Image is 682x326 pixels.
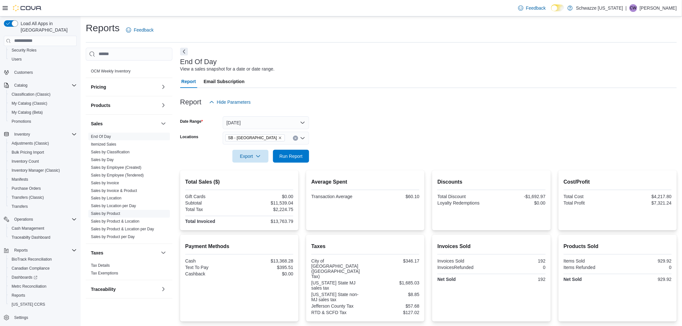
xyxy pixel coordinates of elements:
div: Invoices Sold [437,258,490,264]
div: [US_STATE] State non-MJ sales tax [311,292,364,302]
span: Report [181,75,196,88]
span: Inventory Manager (Classic) [12,168,60,173]
span: Manifests [12,177,28,182]
a: [US_STATE] CCRS [9,301,48,308]
div: City of [GEOGRAPHIC_DATA] ([GEOGRAPHIC_DATA] Tax) [311,258,364,279]
button: [DATE] [223,116,309,129]
span: Promotions [12,119,31,124]
h3: Traceability [91,286,116,292]
span: My Catalog (Beta) [9,109,77,116]
a: Bulk Pricing Import [9,149,47,156]
h2: Products Sold [564,243,672,250]
div: Gift Cards [185,194,238,199]
h3: Pricing [91,84,106,90]
span: Sales by Product per Day [91,235,135,240]
img: Cova [13,5,42,11]
a: Tax Details [91,264,110,268]
a: Sales by Day [91,158,114,162]
span: Metrc Reconciliation [9,283,77,290]
button: Catalog [12,81,30,89]
span: Sales by Invoice [91,180,119,186]
span: Transfers [12,204,28,209]
button: Customers [1,68,79,77]
span: Feedback [526,5,546,11]
a: Settings [12,314,31,321]
input: Dark Mode [551,5,565,11]
div: OCM [86,67,172,78]
button: Promotions [6,117,79,126]
div: $11,539.04 [240,200,293,206]
div: Total Discount [437,194,490,199]
strong: Total Invoiced [185,219,215,224]
button: Sales [91,120,158,127]
span: Operations [12,216,77,223]
span: Inventory Count [12,159,39,164]
span: Canadian Compliance [12,266,50,271]
button: [US_STATE] CCRS [6,300,79,309]
a: Reports [9,292,28,299]
button: Catalog [1,81,79,90]
button: Adjustments (Classic) [6,139,79,148]
span: Run Report [279,153,303,159]
a: Sales by Employee (Tendered) [91,173,144,177]
span: Transfers [9,203,77,210]
h3: Sales [91,120,103,127]
span: Canadian Compliance [9,264,77,272]
span: Inventory Count [9,158,77,165]
button: Open list of options [300,136,305,141]
span: Inventory Manager (Classic) [9,167,77,174]
h3: Report [180,98,201,106]
a: Inventory Manager (Classic) [9,167,63,174]
label: Locations [180,134,199,139]
span: Sales by Day [91,157,114,162]
div: Items Sold [564,258,617,264]
a: Purchase Orders [9,185,44,192]
button: Canadian Compliance [6,264,79,273]
span: My Catalog (Classic) [12,101,47,106]
div: Subtotal [185,200,238,206]
button: Hide Parameters [207,96,253,109]
div: $4,217.80 [619,194,672,199]
button: Next [180,48,188,55]
span: Dashboards [9,273,77,281]
span: Load All Apps in [GEOGRAPHIC_DATA] [18,20,77,33]
button: Classification (Classic) [6,90,79,99]
span: Users [12,57,22,62]
div: 0 [493,265,546,270]
strong: Net Sold [437,277,456,282]
strong: Net Sold [564,277,582,282]
button: Pricing [160,83,167,91]
a: Manifests [9,176,31,183]
span: Reports [9,292,77,299]
a: Feedback [123,24,156,36]
a: BioTrack Reconciliation [9,255,54,263]
a: Sales by Product per Day [91,235,135,239]
button: Transfers (Classic) [6,193,79,202]
span: Metrc Reconciliation [12,284,46,289]
button: Run Report [273,150,309,163]
h2: Taxes [311,243,419,250]
a: Transfers (Classic) [9,194,46,201]
button: My Catalog (Beta) [6,108,79,117]
p: Schwazze [US_STATE] [576,4,623,12]
div: $2,224.75 [240,207,293,212]
h2: Invoices Sold [437,243,545,250]
div: Sales [86,133,172,244]
span: Inventory [12,130,77,138]
a: Sales by Product & Location per Day [91,227,154,232]
button: Reports [6,291,79,300]
a: Sales by Employee (Created) [91,165,141,170]
button: Operations [12,216,36,223]
span: Washington CCRS [9,301,77,308]
span: Purchase Orders [9,185,77,192]
a: Adjustments (Classic) [9,139,52,147]
button: Transfers [6,202,79,211]
button: Bulk Pricing Import [6,148,79,157]
span: Security Roles [9,46,77,54]
span: My Catalog (Classic) [9,100,77,107]
div: $0.00 [240,271,293,276]
button: Metrc Reconciliation [6,282,79,291]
